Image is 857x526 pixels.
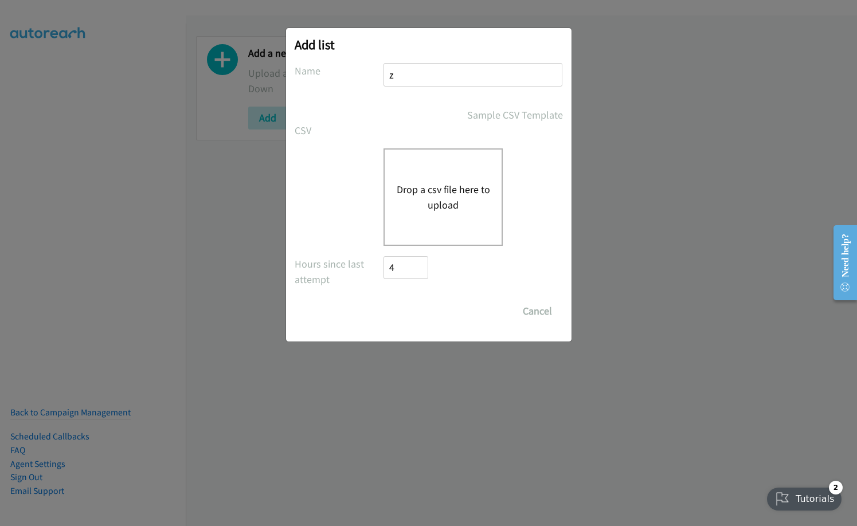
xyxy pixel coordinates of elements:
label: Name [295,63,384,78]
label: Hours since last attempt [295,256,384,287]
iframe: Checklist [760,476,848,517]
button: Cancel [512,300,563,323]
button: Drop a csv file here to upload [396,182,490,213]
label: CSV [295,123,384,138]
a: Sample CSV Template [467,107,563,123]
iframe: Resource Center [824,217,857,308]
h2: Add list [295,37,563,53]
